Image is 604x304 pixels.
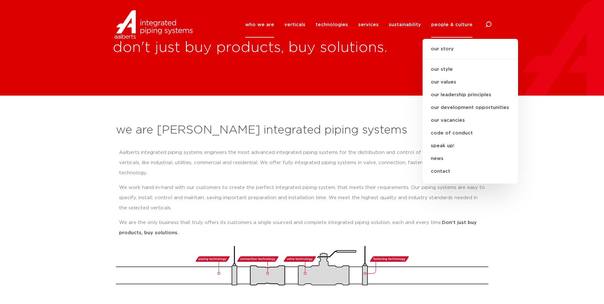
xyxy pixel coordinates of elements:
[423,165,518,178] a: contact
[119,183,485,213] p: We work hand-in-hand with our customers to create the perfect integrated piping system, that meet...
[119,148,485,178] p: Aalberts integrated piping systems engineers the most advanced integrated piping systems for the ...
[423,89,518,101] a: our leadership principles
[423,45,518,59] a: our story
[423,101,518,114] a: our development opportunities
[284,12,305,38] a: verticals
[423,76,518,89] a: our values
[423,152,518,165] a: news
[245,12,274,38] a: who we are
[423,39,518,184] ul: people & culture
[423,127,518,140] a: code of conduct
[358,12,379,38] a: services
[423,114,518,127] a: our vacancies
[423,63,518,76] a: our style
[316,12,348,38] a: technologies
[119,218,485,238] p: We are the only business that truly offers its customers a single sourced and complete integrated...
[389,12,421,38] a: sustainability
[245,12,473,38] nav: Menu
[116,123,488,138] h2: we are [PERSON_NAME] integrated piping systems
[423,140,518,152] a: speak up!
[431,12,473,38] a: people & culture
